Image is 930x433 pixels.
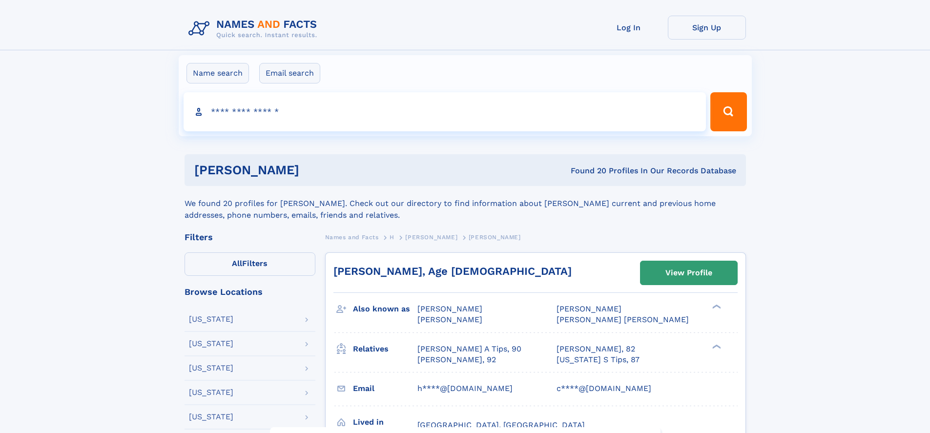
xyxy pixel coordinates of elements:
span: [GEOGRAPHIC_DATA], [GEOGRAPHIC_DATA] [417,420,585,430]
span: [PERSON_NAME] [417,315,482,324]
div: [US_STATE] [189,364,233,372]
a: [PERSON_NAME], 82 [557,344,635,354]
a: View Profile [641,261,737,285]
h3: Relatives [353,341,417,357]
div: Filters [185,233,315,242]
a: H [390,231,394,243]
a: [PERSON_NAME] A Tips, 90 [417,344,521,354]
label: Filters [185,252,315,276]
button: Search Button [710,92,746,131]
span: [PERSON_NAME] [557,304,621,313]
h3: Also known as [353,301,417,317]
h3: Lived in [353,414,417,431]
div: We found 20 profiles for [PERSON_NAME]. Check out our directory to find information about [PERSON... [185,186,746,221]
span: H [390,234,394,241]
div: Found 20 Profiles In Our Records Database [435,165,736,176]
a: Names and Facts [325,231,379,243]
span: [PERSON_NAME] [469,234,521,241]
div: Browse Locations [185,288,315,296]
a: [US_STATE] S Tips, 87 [557,354,640,365]
div: View Profile [665,262,712,284]
a: [PERSON_NAME], 92 [417,354,496,365]
label: Email search [259,63,320,83]
h1: [PERSON_NAME] [194,164,435,176]
div: ❯ [710,304,722,310]
a: [PERSON_NAME], Age [DEMOGRAPHIC_DATA] [333,265,572,277]
span: All [232,259,242,268]
label: Name search [186,63,249,83]
img: Logo Names and Facts [185,16,325,42]
a: Sign Up [668,16,746,40]
a: [PERSON_NAME] [405,231,457,243]
input: search input [184,92,706,131]
div: [US_STATE] [189,315,233,323]
div: ❯ [710,343,722,350]
div: [US_STATE] [189,413,233,421]
span: [PERSON_NAME] [417,304,482,313]
span: [PERSON_NAME] [405,234,457,241]
a: Log In [590,16,668,40]
div: [US_STATE] [189,389,233,396]
span: [PERSON_NAME] [PERSON_NAME] [557,315,689,324]
h3: Email [353,380,417,397]
div: [US_STATE] [189,340,233,348]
